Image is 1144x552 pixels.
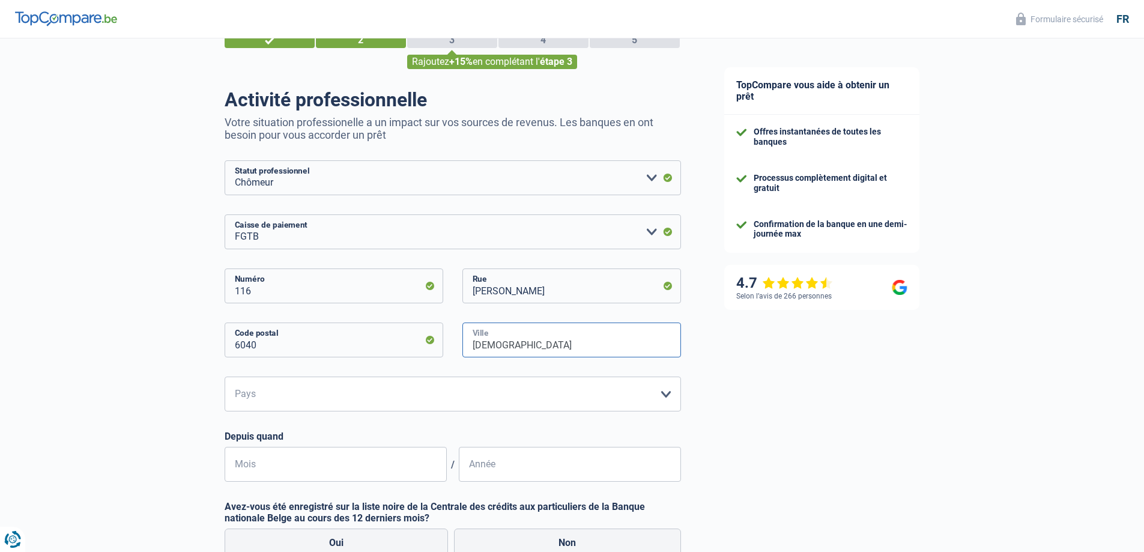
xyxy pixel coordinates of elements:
[15,11,117,26] img: TopCompare Logo
[225,431,681,442] label: Depuis quand
[407,32,497,48] div: 3
[225,32,315,48] div: 1
[754,127,907,147] div: Offres instantanées de toutes les banques
[316,32,406,48] div: 2
[225,447,447,482] input: MM
[1116,13,1129,26] div: fr
[447,459,459,470] span: /
[724,67,919,115] div: TopCompare vous aide à obtenir un prêt
[3,511,4,511] img: Advertisement
[225,116,681,141] p: Votre situation professionelle a un impact sur vos sources de revenus. Les banques en ont besoin ...
[754,173,907,193] div: Processus complètement digital et gratuit
[407,55,577,69] div: Rajoutez en complétant l'
[590,32,680,48] div: 5
[540,56,572,67] span: étape 3
[459,447,681,482] input: AAAA
[225,501,681,524] label: Avez-vous été enregistré sur la liste noire de la Centrale des crédits aux particuliers de la Ban...
[736,292,832,300] div: Selon l’avis de 266 personnes
[225,88,681,111] h1: Activité professionnelle
[1009,9,1110,29] button: Formulaire sécurisé
[736,274,833,292] div: 4.7
[449,56,473,67] span: +15%
[754,219,907,240] div: Confirmation de la banque en une demi-journée max
[498,32,589,48] div: 4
